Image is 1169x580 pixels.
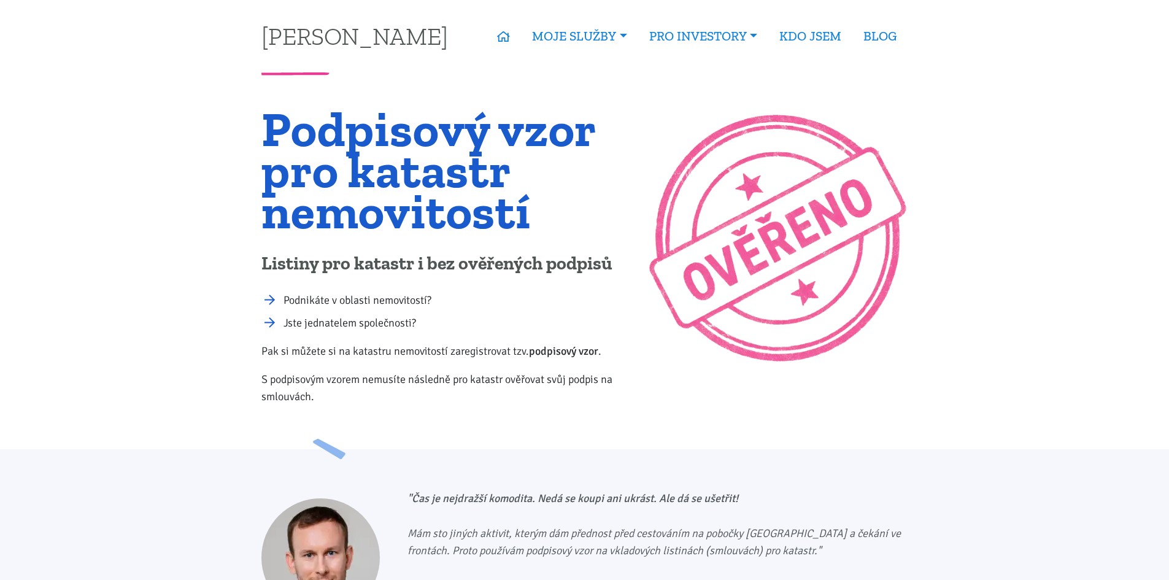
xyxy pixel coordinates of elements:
[261,109,631,233] h1: Podpisový vzor pro katastr nemovitostí
[407,527,901,557] i: Mám sto jiných aktivit, kterým dám přednost před cestováním na pobočky [GEOGRAPHIC_DATA] a čekání...
[261,252,631,276] p: Listiny pro katastr i bez ověřených podpisů
[407,492,738,505] b: "Čas je nejdražší komodita. Nedá se koupi ani ukrást. Ale dá se ušetřit!
[261,342,631,360] p: Pak si můžete si na katastru nemovitostí zaregistrovat tzv. .
[638,22,768,50] a: PRO INVESTORY
[529,344,598,358] b: podpisový vzor
[648,109,908,368] img: Ilustrační obrázek: Razítko 'Ověřeno'
[261,371,631,405] p: S podpisovým vzorem nemusíte následně pro katastr ověřovat svůj podpis na smlouvách.
[284,292,631,309] li: Podnikáte v oblasti nemovitostí?
[521,22,638,50] a: MOJE SLUŽBY
[852,22,908,50] a: BLOG
[284,314,631,331] li: Jste jednatelem společnosti?
[768,22,852,50] a: KDO JSEM
[261,24,448,48] a: [PERSON_NAME]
